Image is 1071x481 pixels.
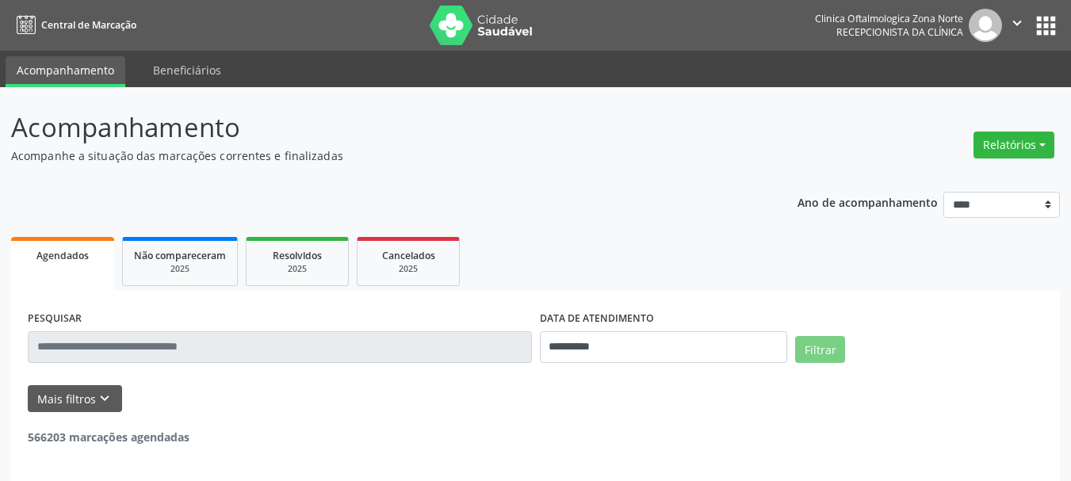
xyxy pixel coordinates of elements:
[795,336,845,363] button: Filtrar
[1032,12,1060,40] button: apps
[36,249,89,262] span: Agendados
[96,390,113,407] i: keyboard_arrow_down
[28,429,189,445] strong: 566203 marcações agendadas
[1008,14,1026,32] i: 
[369,263,448,275] div: 2025
[815,12,963,25] div: Clinica Oftalmologica Zona Norte
[28,385,122,413] button: Mais filtroskeyboard_arrow_down
[142,56,232,84] a: Beneficiários
[1002,9,1032,42] button: 
[973,132,1054,158] button: Relatórios
[134,263,226,275] div: 2025
[540,307,654,331] label: DATA DE ATENDIMENTO
[969,9,1002,42] img: img
[273,249,322,262] span: Resolvidos
[11,108,745,147] p: Acompanhamento
[798,192,938,212] p: Ano de acompanhamento
[382,249,435,262] span: Cancelados
[6,56,125,87] a: Acompanhamento
[11,147,745,164] p: Acompanhe a situação das marcações correntes e finalizadas
[11,12,136,38] a: Central de Marcação
[258,263,337,275] div: 2025
[41,18,136,32] span: Central de Marcação
[28,307,82,331] label: PESQUISAR
[134,249,226,262] span: Não compareceram
[836,25,963,39] span: Recepcionista da clínica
